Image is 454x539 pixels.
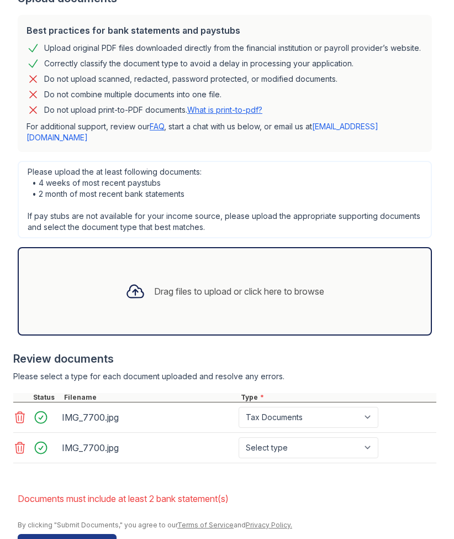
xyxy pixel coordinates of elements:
div: By clicking "Submit Documents," you agree to our and [18,521,436,530]
div: Best practices for bank statements and paystubs [27,24,423,37]
div: Do not combine multiple documents into one file. [44,88,221,101]
div: IMG_7700.jpg [62,409,234,426]
div: Filename [62,393,239,402]
div: Drag files to upload or click here to browse [154,285,324,298]
div: IMG_7700.jpg [62,439,234,457]
div: Correctly classify the document type to avoid a delay in processing your application. [44,57,353,70]
a: What is print-to-pdf? [187,105,262,114]
div: Type [239,393,436,402]
p: For additional support, review our , start a chat with us below, or email us at [27,121,423,143]
div: Please select a type for each document uploaded and resolve any errors. [13,371,436,382]
p: Do not upload print-to-PDF documents. [44,104,262,116]
a: FAQ [150,122,164,131]
li: Documents must include at least 2 bank statement(s) [18,488,436,510]
a: Privacy Policy. [246,521,292,529]
a: [EMAIL_ADDRESS][DOMAIN_NAME] [27,122,378,142]
div: Review documents [13,351,436,367]
div: Status [31,393,62,402]
div: Please upload the at least following documents: • 4 weeks of most recent paystubs • 2 month of mo... [18,161,432,238]
div: Do not upload scanned, redacted, password protected, or modified documents. [44,72,337,86]
div: Upload original PDF files downloaded directly from the financial institution or payroll provider’... [44,41,421,55]
a: Terms of Service [177,521,234,529]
